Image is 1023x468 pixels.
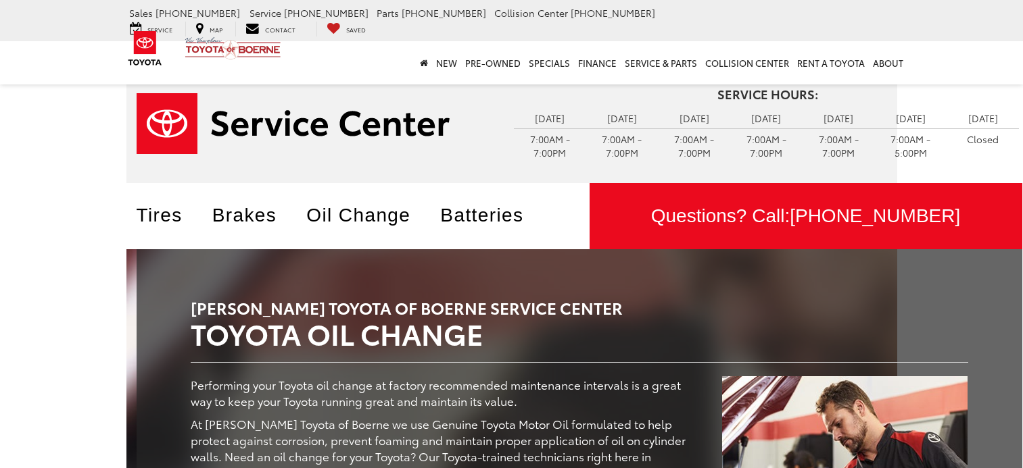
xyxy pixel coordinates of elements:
[191,296,623,319] span: [PERSON_NAME] Toyota of Boerne Service Center
[574,41,621,84] a: Finance
[590,183,1022,249] div: Questions? Call:
[156,6,240,20] span: [PHONE_NUMBER]
[730,108,803,128] td: [DATE]
[701,41,793,84] a: Collision Center
[249,6,281,20] span: Service
[514,88,1022,101] h4: Service Hours:
[947,108,1019,128] td: [DATE]
[416,41,432,84] a: Home
[793,41,869,84] a: Rent a Toyota
[440,205,544,226] a: Batteries
[658,108,730,128] td: [DATE]
[191,376,703,409] p: Performing your Toyota oil change at factory recommended maintenance intervals is a great way to ...
[461,41,525,84] a: Pre-Owned
[494,6,568,20] span: Collision Center
[284,6,368,20] span: [PHONE_NUMBER]
[803,108,875,128] td: [DATE]
[803,128,875,163] td: 7:00AM - 7:00PM
[875,128,947,163] td: 7:00AM - 5:00PM
[185,36,281,60] img: Vic Vaughan Toyota of Boerne
[346,25,366,34] span: Saved
[191,286,968,348] h2: Toyota Oil Change
[235,22,306,36] a: Contact
[265,25,295,34] span: Contact
[525,41,574,84] a: Specials
[586,108,659,128] td: [DATE]
[137,93,450,154] img: Service Center | Vic Vaughan Toyota of Boerne in Boerne TX
[586,128,659,163] td: 7:00AM - 7:00PM
[210,25,222,34] span: Map
[306,205,431,226] a: Oil Change
[432,41,461,84] a: New
[571,6,655,20] span: [PHONE_NUMBER]
[120,22,183,36] a: Service
[514,108,586,128] td: [DATE]
[212,205,298,226] a: Brakes
[514,128,586,163] td: 7:00AM - 7:00PM
[402,6,486,20] span: [PHONE_NUMBER]
[869,41,907,84] a: About
[129,6,153,20] span: Sales
[377,6,399,20] span: Parts
[137,205,203,226] a: Tires
[137,93,494,154] a: Service Center | Vic Vaughan Toyota of Boerne in Boerne TX
[875,108,947,128] td: [DATE]
[590,183,1022,249] a: Questions? Call:[PHONE_NUMBER]
[947,128,1019,149] td: Closed
[658,128,730,163] td: 7:00AM - 7:00PM
[790,205,960,226] span: [PHONE_NUMBER]
[120,26,170,70] img: Toyota
[730,128,803,163] td: 7:00AM - 7:00PM
[147,25,172,34] span: Service
[185,22,233,36] a: Map
[621,41,701,84] a: Service & Parts: Opens in a new tab
[316,22,376,36] a: My Saved Vehicles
